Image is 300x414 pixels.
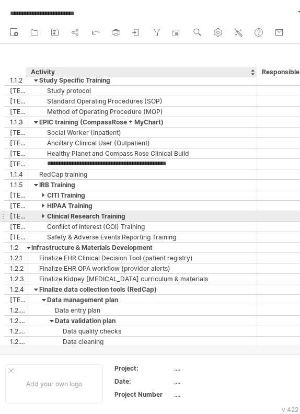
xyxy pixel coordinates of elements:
[31,128,251,137] div: Social Worker (Inpatient)
[10,159,26,169] div: [TECHNICAL_ID]
[10,201,26,211] div: [TECHNICAL_ID]
[31,117,251,127] div: EPIC training (CompassRose + MyChart)
[114,364,172,373] div: Project:
[10,180,26,190] div: 1.1.5
[10,190,26,200] div: [TECHNICAL_ID]
[10,316,26,326] div: 1.2.4.1.2
[31,253,251,263] div: Finalize EHR Clinical Decision Tool (patient registry)
[31,232,251,242] div: Safety & Adverse Events Reporting Training
[10,295,26,305] div: [TECHNICAL_ID]
[31,243,251,252] div: Infrastructure & Materials Development
[31,201,251,211] div: HIPAA Training
[31,148,251,158] div: Healthy Planet and Compass Rose Clinical Build
[31,337,251,347] div: Data cleaning
[10,284,26,294] div: 1.2.4
[174,364,262,373] div: ....
[31,96,251,106] div: Standard Operating Procedures (SOP)
[31,67,251,77] div: Activity
[31,305,251,315] div: Data entry plan
[5,364,103,404] div: Add your own logo
[10,211,26,221] div: [TECHNICAL_ID]
[31,107,251,117] div: Method of Operating Procedure (MOP)
[10,263,26,273] div: 1.2.2
[10,96,26,106] div: [TECHNICAL_ID]
[31,211,251,221] div: Clinical Research Training
[10,232,26,242] div: [TECHNICAL_ID]
[10,107,26,117] div: [TECHNICAL_ID]
[10,274,26,284] div: 1.2.3
[10,305,26,315] div: 1.2.4.1.1
[10,138,26,148] div: [TECHNICAL_ID]
[10,169,26,179] div: 1.1.4
[10,128,26,137] div: [TECHNICAL_ID]
[31,86,251,96] div: Study protocol
[31,274,251,284] div: Finalize Kidney [MEDICAL_DATA] curriculum & materials
[10,75,26,85] div: 1.1.2
[10,222,26,232] div: [TECHNICAL_ID]
[31,190,251,200] div: CITI Training
[31,138,251,148] div: Ancillary Clinical User (Outpatient)
[10,86,26,96] div: [TECHNICAL_ID]
[114,377,172,386] div: Date:
[31,284,251,294] div: Finalize data collection tools (RedCap)
[10,253,26,263] div: 1.2.1
[10,117,26,127] div: 1.1.3
[174,377,262,386] div: ....
[114,390,172,399] div: Project Number
[31,326,251,336] div: Data quality checks
[10,326,26,336] div: 1.2.4.1.2.1
[31,263,251,273] div: Finalize EHR OPA workflow (provider alerts)
[174,390,262,399] div: ....
[31,180,251,190] div: IRB Training
[282,406,298,413] div: v 422
[10,337,26,347] div: 1.2.4.1.2.2
[31,169,251,179] div: RedCap training
[31,75,251,85] div: Study Specific Training
[31,316,251,326] div: Data validation plan
[31,295,251,305] div: Data management plan
[31,222,251,232] div: Conflict of Interest (COI) Training
[10,148,26,158] div: [TECHNICAL_ID]
[10,243,26,252] div: 1.2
